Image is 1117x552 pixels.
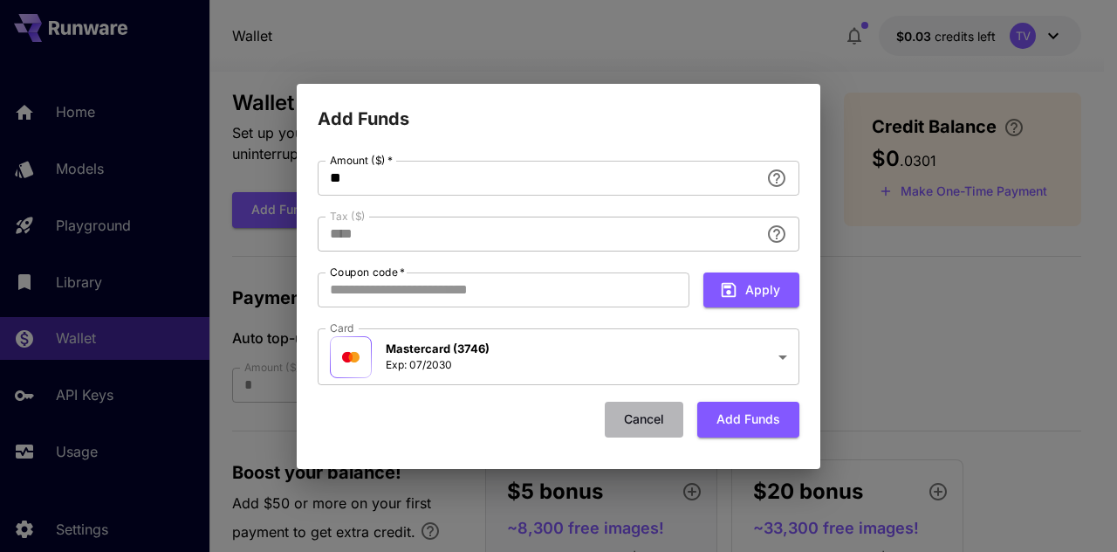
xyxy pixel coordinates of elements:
label: Tax ($) [330,209,366,224]
p: Mastercard (3746) [386,341,490,358]
p: Exp: 07/2030 [386,357,490,373]
label: Coupon code [330,265,405,279]
label: Amount ($) [330,153,393,168]
button: Cancel [605,402,683,438]
button: Add funds [697,402,799,438]
label: Card [330,321,354,335]
button: Apply [703,273,799,308]
h2: Add Funds [297,84,820,133]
